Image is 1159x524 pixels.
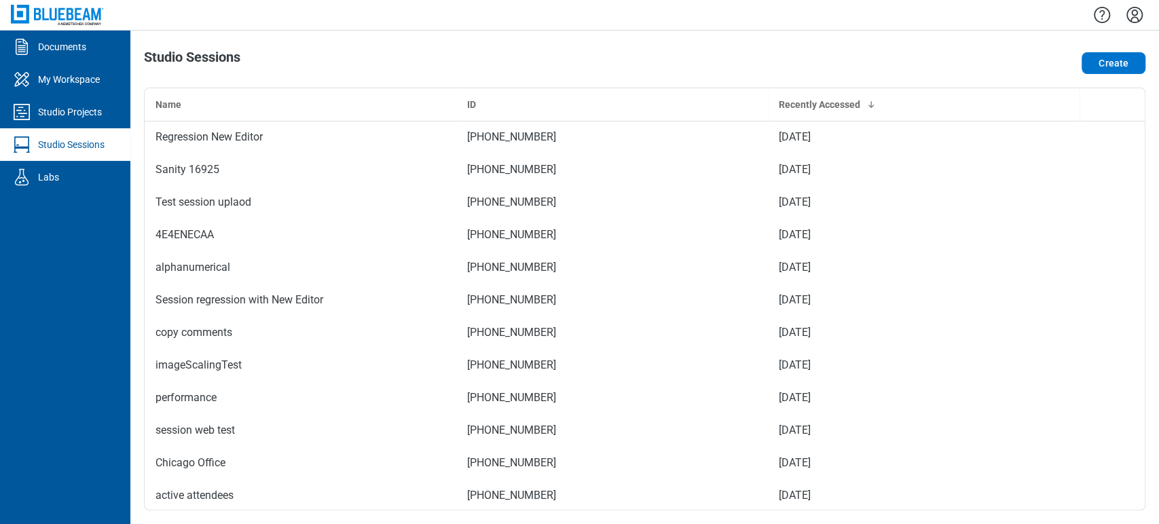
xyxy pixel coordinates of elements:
[467,98,757,111] div: ID
[456,381,768,414] td: [PHONE_NUMBER]
[155,227,445,243] div: 4E4ENECAA
[155,259,445,276] div: alphanumerical
[155,162,445,178] div: Sanity 16925
[11,69,33,90] svg: My Workspace
[1082,52,1145,74] button: Create
[768,414,1080,447] td: [DATE]
[768,316,1080,349] td: [DATE]
[456,316,768,349] td: [PHONE_NUMBER]
[11,134,33,155] svg: Studio Sessions
[456,153,768,186] td: [PHONE_NUMBER]
[155,390,445,406] div: performance
[38,105,102,119] div: Studio Projects
[456,219,768,251] td: [PHONE_NUMBER]
[11,101,33,123] svg: Studio Projects
[155,487,445,504] div: active attendees
[38,170,59,184] div: Labs
[768,284,1080,316] td: [DATE]
[456,284,768,316] td: [PHONE_NUMBER]
[155,357,445,373] div: imageScalingTest
[155,455,445,471] div: Chicago Office
[456,349,768,381] td: [PHONE_NUMBER]
[768,219,1080,251] td: [DATE]
[155,98,445,111] div: Name
[768,251,1080,284] td: [DATE]
[38,73,100,86] div: My Workspace
[155,324,445,341] div: copy comments
[1124,3,1145,26] button: Settings
[456,479,768,512] td: [PHONE_NUMBER]
[38,138,105,151] div: Studio Sessions
[768,121,1080,153] td: [DATE]
[155,194,445,210] div: Test session uplaod
[144,50,240,71] h1: Studio Sessions
[768,447,1080,479] td: [DATE]
[155,129,445,145] div: Regression New Editor
[456,414,768,447] td: [PHONE_NUMBER]
[155,422,445,438] div: session web test
[456,121,768,153] td: [PHONE_NUMBER]
[768,349,1080,381] td: [DATE]
[768,153,1080,186] td: [DATE]
[38,40,86,54] div: Documents
[456,447,768,479] td: [PHONE_NUMBER]
[11,5,103,24] img: Bluebeam, Inc.
[768,186,1080,219] td: [DATE]
[768,381,1080,414] td: [DATE]
[11,166,33,188] svg: Labs
[155,292,445,308] div: Session regression with New Editor
[11,36,33,58] svg: Documents
[456,186,768,219] td: [PHONE_NUMBER]
[456,251,768,284] td: [PHONE_NUMBER]
[779,98,1069,111] div: Recently Accessed
[768,479,1080,512] td: [DATE]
